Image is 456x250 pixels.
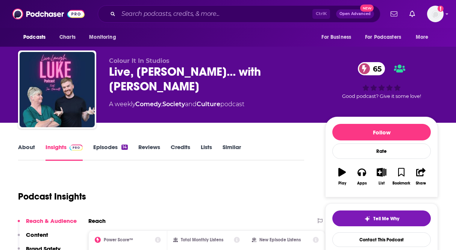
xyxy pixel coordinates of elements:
[162,101,185,108] a: Society
[391,163,411,190] button: Bookmark
[332,163,352,190] button: Play
[427,6,444,22] span: Logged in as Naomiumusic
[26,217,77,224] p: Reach & Audience
[109,57,170,64] span: Colour It In Studios
[12,7,85,21] img: Podchaser - Follow, Share and Rate Podcasts
[332,124,431,140] button: Follow
[360,30,412,44] button: open menu
[181,237,223,242] h2: Total Monthly Listens
[342,93,421,99] span: Good podcast? Give it some love!
[321,32,351,43] span: For Business
[438,6,444,12] svg: Add a profile image
[316,30,361,44] button: open menu
[45,143,83,161] a: InsightsPodchaser Pro
[372,163,391,190] button: List
[336,9,374,18] button: Open AdvancedNew
[18,191,86,202] h1: Podcast Insights
[259,237,301,242] h2: New Episode Listens
[325,57,438,104] div: 65Good podcast? Give it some love!
[406,8,418,20] a: Show notifications dropdown
[23,32,45,43] span: Podcasts
[360,5,374,12] span: New
[18,143,35,161] a: About
[339,12,371,16] span: Open Advanced
[416,181,426,186] div: Share
[93,143,128,161] a: Episodes14
[121,145,128,150] div: 14
[201,143,212,161] a: Lists
[352,163,371,190] button: Apps
[416,32,429,43] span: More
[427,6,444,22] button: Show profile menu
[98,5,380,23] div: Search podcasts, credits, & more...
[411,30,438,44] button: open menu
[332,143,431,159] div: Rate
[59,32,76,43] span: Charts
[332,232,431,247] a: Contact This Podcast
[18,30,55,44] button: open menu
[161,101,162,108] span: ,
[312,9,330,19] span: Ctrl K
[223,143,241,161] a: Similar
[18,231,48,245] button: Content
[332,210,431,226] button: tell me why sparkleTell Me Why
[411,163,431,190] button: Share
[427,6,444,22] img: User Profile
[26,231,48,238] p: Content
[365,62,385,75] span: 65
[338,181,346,186] div: Play
[18,217,77,231] button: Reach & Audience
[70,145,83,151] img: Podchaser Pro
[364,216,370,222] img: tell me why sparkle
[118,8,312,20] input: Search podcasts, credits, & more...
[185,101,197,108] span: and
[365,32,401,43] span: For Podcasters
[84,30,126,44] button: open menu
[88,217,106,224] h2: Reach
[20,52,95,127] img: Live, Laugh, Luke... with Luke Hamnett
[379,181,385,186] div: List
[392,181,410,186] div: Bookmark
[197,101,220,108] a: Culture
[138,143,160,161] a: Reviews
[358,62,385,75] a: 65
[388,8,400,20] a: Show notifications dropdown
[109,100,244,109] div: A weekly podcast
[89,32,116,43] span: Monitoring
[373,216,399,222] span: Tell Me Why
[171,143,190,161] a: Credits
[357,181,367,186] div: Apps
[104,237,133,242] h2: Power Score™
[55,30,80,44] a: Charts
[135,101,161,108] a: Comedy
